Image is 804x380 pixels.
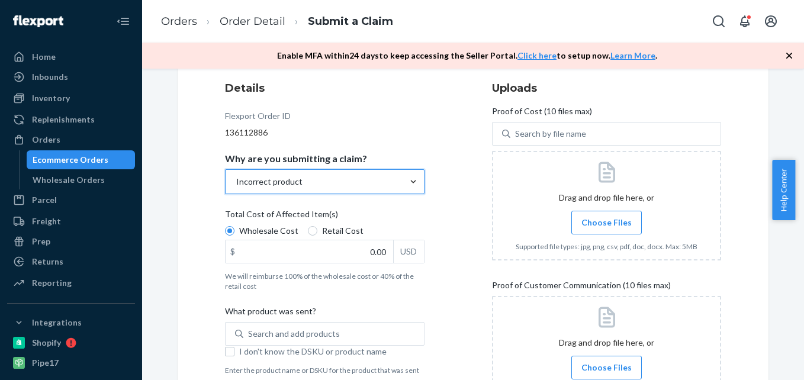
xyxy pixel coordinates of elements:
div: Returns [32,256,63,268]
div: Freight [32,215,61,227]
span: Retail Cost [322,225,364,237]
div: Home [32,51,56,63]
div: Search by file name [515,128,586,140]
a: Ecommerce Orders [27,150,136,169]
h3: Uploads [492,80,721,96]
button: Open notifications [733,9,757,33]
a: Prep [7,232,135,251]
a: Freight [7,212,135,231]
button: Integrations [7,313,135,332]
input: I don't know the DSKU or product name [225,347,234,356]
a: Click here [517,50,557,60]
input: Retail Cost [308,226,317,236]
a: Orders [161,15,197,28]
a: Order Detail [220,15,285,28]
a: Submit a Claim [308,15,393,28]
a: Inventory [7,89,135,108]
div: Incorrect product [236,176,303,188]
a: Pipe17 [7,353,135,372]
span: Wholesale Cost [239,225,298,237]
div: Ecommerce Orders [33,154,108,166]
a: Replenishments [7,110,135,129]
h3: Details [225,80,424,96]
span: Total Cost of Affected Item(s) [225,208,338,225]
a: Home [7,47,135,66]
a: Learn More [610,50,655,60]
button: Open Search Box [707,9,731,33]
a: Parcel [7,191,135,210]
a: Wholesale Orders [27,170,136,189]
span: Proof of Customer Communication (10 files max) [492,279,671,296]
a: Orders [7,130,135,149]
p: Enable MFA within 24 days to keep accessing the Seller Portal. to setup now. . [277,50,657,62]
div: $ [226,240,240,263]
span: I don't know the DSKU or product name [239,346,424,358]
div: Replenishments [32,114,95,125]
div: Shopify [32,337,61,349]
a: Shopify [7,333,135,352]
p: Why are you submitting a claim? [225,153,367,165]
a: Inbounds [7,67,135,86]
div: Flexport Order ID [225,110,291,127]
span: What product was sent? [225,305,316,322]
div: 136112886 [225,127,424,139]
div: Inbounds [32,71,68,83]
button: Help Center [772,160,795,220]
input: Wholesale Cost [225,226,234,236]
img: Flexport logo [13,15,63,27]
div: Pipe17 [32,357,59,369]
span: Proof of Cost (10 files max) [492,105,592,122]
button: Close Navigation [111,9,135,33]
div: USD [393,240,424,263]
input: $USD [226,240,393,263]
div: Integrations [32,317,82,329]
div: Parcel [32,194,57,206]
div: Orders [32,134,60,146]
div: Wholesale Orders [33,174,105,186]
div: Search and add products [248,328,340,340]
div: Reporting [32,277,72,289]
div: Prep [32,236,50,247]
button: Open account menu [759,9,783,33]
p: We will reimburse 100% of the wholesale cost or 40% of the retail cost [225,271,424,291]
ol: breadcrumbs [152,4,403,39]
span: Choose Files [581,362,632,373]
span: Choose Files [581,217,632,228]
p: Enter the product name or DSKU for the product that was sent [225,365,424,375]
a: Reporting [7,273,135,292]
div: Inventory [32,92,70,104]
a: Returns [7,252,135,271]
